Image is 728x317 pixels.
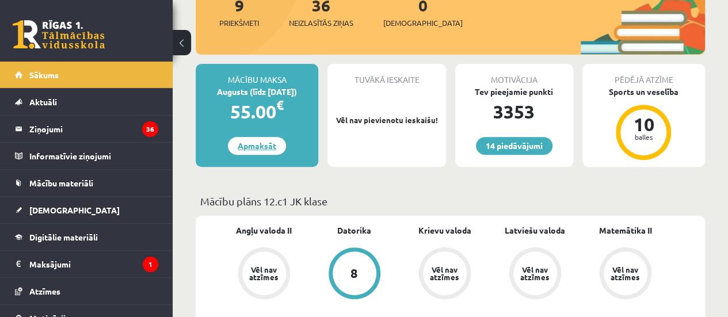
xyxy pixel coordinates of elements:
[196,86,318,98] div: Augusts (līdz [DATE])
[15,116,158,142] a: Ziņojumi36
[609,266,642,281] div: Vēl nav atzīmes
[219,17,259,29] span: Priekšmeti
[505,224,565,236] a: Latviešu valoda
[626,115,661,133] div: 10
[599,224,652,236] a: Matemātika II
[580,247,670,301] a: Vēl nav atzīmes
[582,64,705,86] div: Pēdējā atzīme
[29,178,93,188] span: Mācību materiāli
[29,286,60,296] span: Atzīmes
[455,98,573,125] div: 3353
[490,247,580,301] a: Vēl nav atzīmes
[476,137,552,155] a: 14 piedāvājumi
[200,193,700,209] p: Mācību plāns 12.c1 JK klase
[13,20,105,49] a: Rīgas 1. Tālmācības vidusskola
[276,97,284,113] span: €
[350,267,358,280] div: 8
[15,143,158,169] a: Informatīvie ziņojumi
[29,97,57,107] span: Aktuāli
[383,17,463,29] span: [DEMOGRAPHIC_DATA]
[15,197,158,223] a: [DEMOGRAPHIC_DATA]
[582,86,705,98] div: Sports un veselība
[455,86,573,98] div: Tev pieejamie punkti
[29,251,158,277] legend: Maksājumi
[29,205,120,215] span: [DEMOGRAPHIC_DATA]
[29,70,59,80] span: Sākums
[15,170,158,196] a: Mācību materiāli
[29,143,158,169] legend: Informatīvie ziņojumi
[418,224,471,236] a: Krievu valoda
[15,224,158,250] a: Digitālie materiāli
[219,247,309,301] a: Vēl nav atzīmes
[519,266,551,281] div: Vēl nav atzīmes
[327,64,445,86] div: Tuvākā ieskaite
[228,137,286,155] a: Apmaksāt
[626,133,661,140] div: balles
[248,266,280,281] div: Vēl nav atzīmes
[15,251,158,277] a: Maksājumi1
[29,232,98,242] span: Digitālie materiāli
[236,224,292,236] a: Angļu valoda II
[582,86,705,162] a: Sports un veselība 10 balles
[333,114,440,126] p: Vēl nav pievienotu ieskaišu!
[143,257,158,272] i: 1
[15,62,158,88] a: Sākums
[196,98,318,125] div: 55.00
[289,17,353,29] span: Neizlasītās ziņas
[29,116,158,142] legend: Ziņojumi
[142,121,158,137] i: 36
[196,64,318,86] div: Mācību maksa
[15,278,158,304] a: Atzīmes
[337,224,371,236] a: Datorika
[399,247,490,301] a: Vēl nav atzīmes
[15,89,158,115] a: Aktuāli
[455,64,573,86] div: Motivācija
[309,247,399,301] a: 8
[429,266,461,281] div: Vēl nav atzīmes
